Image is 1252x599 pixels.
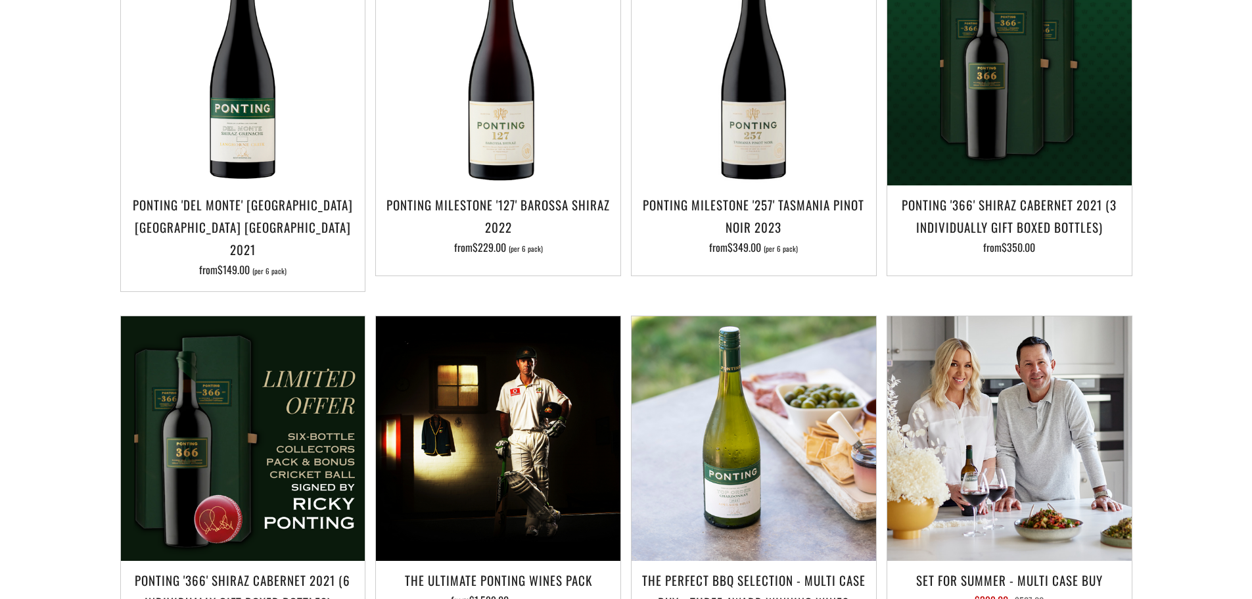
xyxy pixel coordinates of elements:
[383,569,614,591] h3: The Ultimate Ponting Wines Pack
[709,239,798,255] span: from
[1002,239,1035,255] span: $350.00
[199,262,287,277] span: from
[128,193,359,261] h3: Ponting 'Del Monte' [GEOGRAPHIC_DATA] [GEOGRAPHIC_DATA] [GEOGRAPHIC_DATA] 2021
[894,569,1125,591] h3: Set For Summer - Multi Case Buy
[887,193,1132,259] a: Ponting '366' Shiraz Cabernet 2021 (3 individually gift boxed bottles) from$350.00
[764,245,798,252] span: (per 6 pack)
[383,193,614,238] h3: Ponting Milestone '127' Barossa Shiraz 2022
[894,193,1125,238] h3: Ponting '366' Shiraz Cabernet 2021 (3 individually gift boxed bottles)
[252,268,287,275] span: (per 6 pack)
[218,262,250,277] span: $149.00
[121,193,365,276] a: Ponting 'Del Monte' [GEOGRAPHIC_DATA] [GEOGRAPHIC_DATA] [GEOGRAPHIC_DATA] 2021 from$149.00 (per 6...
[454,239,543,255] span: from
[638,193,869,238] h3: Ponting Milestone '257' Tasmania Pinot Noir 2023
[376,193,620,259] a: Ponting Milestone '127' Barossa Shiraz 2022 from$229.00 (per 6 pack)
[728,239,761,255] span: $349.00
[473,239,506,255] span: $229.00
[632,193,876,259] a: Ponting Milestone '257' Tasmania Pinot Noir 2023 from$349.00 (per 6 pack)
[509,245,543,252] span: (per 6 pack)
[983,239,1035,255] span: from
